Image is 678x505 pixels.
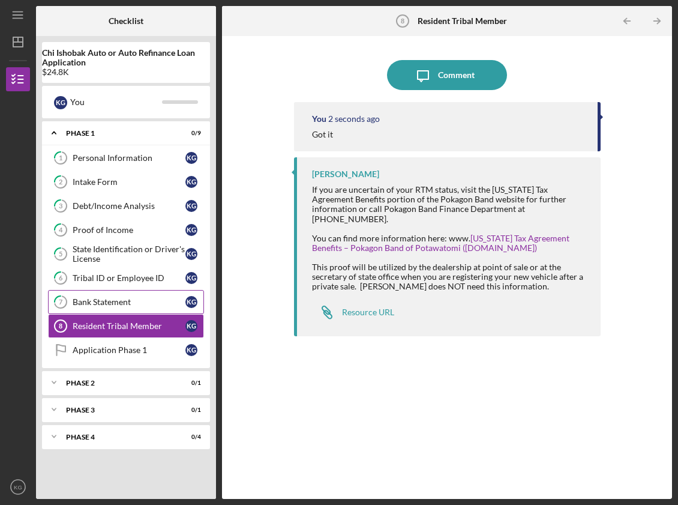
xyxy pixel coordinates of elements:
[48,146,204,170] a: 1Personal InformationKG
[312,114,326,124] div: You
[328,114,380,124] time: 2025-09-02 16:49
[185,200,197,212] div: K G
[418,16,507,26] b: Resident Tribal Member
[185,272,197,284] div: K G
[179,407,201,414] div: 0 / 1
[14,484,22,491] text: KG
[73,321,185,331] div: Resident Tribal Member
[59,226,63,234] tspan: 4
[48,170,204,194] a: 2Intake FormKG
[59,178,62,186] tspan: 2
[73,225,185,235] div: Proof of Income
[185,320,197,332] div: K G
[66,434,171,441] div: Phase 4
[185,224,197,236] div: K G
[179,380,201,387] div: 0 / 1
[387,60,507,90] button: Comment
[59,322,62,330] tspan: 8
[42,67,210,77] div: $24.8K
[6,475,30,499] button: KG
[312,234,589,253] div: You can find more information here: www.
[179,434,201,441] div: 0 / 4
[73,297,185,307] div: Bank Statement
[185,248,197,260] div: K G
[185,152,197,164] div: K G
[73,153,185,163] div: Personal Information
[312,169,379,179] div: [PERSON_NAME]
[48,314,204,338] a: 8Resident Tribal MemberKG
[73,345,185,355] div: Application Phase 1
[438,60,475,90] div: Comment
[48,266,204,290] a: 6Tribal ID or Employee IDKG
[312,185,589,223] div: If you are uncertain of your RTM status, visit the [US_STATE] Tax Agreement Benefits portion of t...
[109,16,143,26] b: Checklist
[342,307,394,317] div: Resource URL
[73,244,185,264] div: State Identification or Driver's License
[185,296,197,308] div: K G
[59,250,62,258] tspan: 5
[66,380,171,387] div: Phase 2
[312,300,394,324] a: Resource URL
[73,177,185,187] div: Intake Form
[312,233,569,253] a: [US_STATE] Tax Agreement Benefits – Pokagon Band of Potawatomi ([DOMAIN_NAME])
[54,96,67,109] div: K G
[48,338,204,362] a: Application Phase 1KG
[400,17,404,25] tspan: 8
[70,92,162,112] div: You
[185,344,197,356] div: K G
[179,130,201,137] div: 0 / 9
[66,407,171,414] div: Phase 3
[48,242,204,266] a: 5State Identification or Driver's LicenseKG
[48,218,204,242] a: 4Proof of IncomeKG
[66,130,171,137] div: Phase 1
[59,298,63,306] tspan: 7
[312,262,589,291] div: This proof will be utilized by the dealership at point of sale or at the secretary of state offic...
[312,130,333,139] div: Got it
[73,273,185,283] div: Tribal ID or Employee ID
[59,154,62,162] tspan: 1
[42,48,210,67] b: Chi Ishobak Auto or Auto Refinance Loan Application
[59,274,63,282] tspan: 6
[59,202,62,210] tspan: 3
[185,176,197,188] div: K G
[48,194,204,218] a: 3Debt/Income AnalysisKG
[48,290,204,314] a: 7Bank StatementKG
[73,201,185,211] div: Debt/Income Analysis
